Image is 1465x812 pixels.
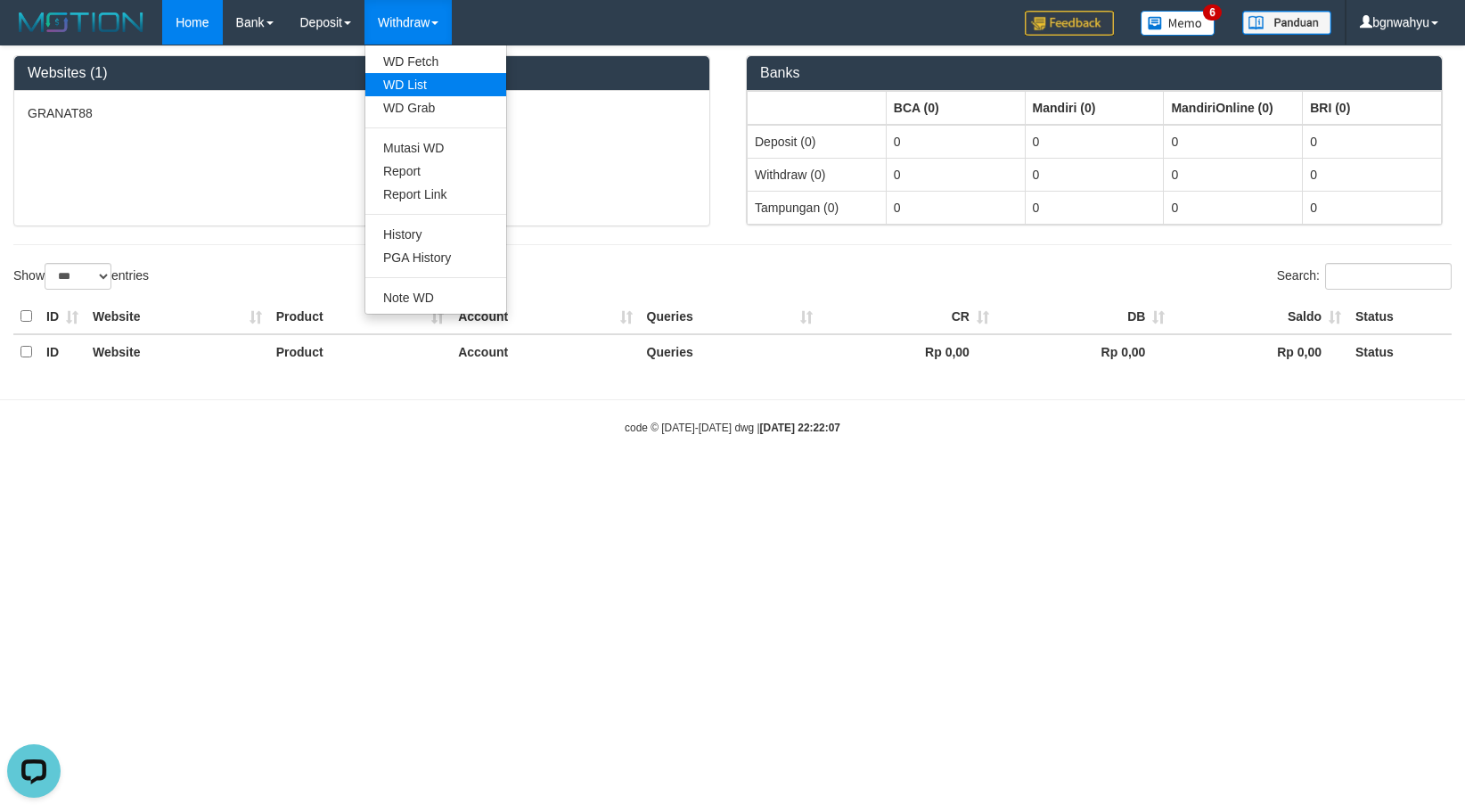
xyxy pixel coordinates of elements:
td: Tampungan (0) [748,191,887,224]
th: Rp 0,00 [820,334,996,369]
th: Status [1348,334,1452,369]
td: 0 [1025,125,1164,159]
th: Queries [640,299,821,334]
td: 0 [1164,125,1303,159]
th: Account [451,334,639,369]
td: 0 [1164,158,1303,191]
span: 6 [1203,4,1222,21]
th: ID [39,299,86,334]
th: Group: activate to sort column ascending [886,91,1025,125]
th: Website [86,334,269,369]
td: 0 [886,191,1025,224]
th: Group: activate to sort column ascending [1303,91,1442,125]
td: 0 [1025,191,1164,224]
img: Feedback.jpg [1025,11,1114,36]
h3: Banks [760,65,1428,81]
th: CR [820,299,996,334]
th: Website [86,299,269,334]
td: 0 [1164,191,1303,224]
p: GRANAT88 [28,104,696,122]
td: 0 [1025,158,1164,191]
label: Search: [1277,263,1452,290]
a: History [365,223,506,246]
th: Group: activate to sort column ascending [748,91,887,125]
th: ID [39,334,86,369]
img: Button%20Memo.svg [1141,11,1215,36]
a: PGA History [365,246,506,269]
th: Queries [640,334,821,369]
td: Deposit (0) [748,125,887,159]
th: Status [1348,299,1452,334]
a: WD Fetch [365,50,506,73]
th: Product [269,334,451,369]
small: code © [DATE]-[DATE] dwg | [625,422,840,434]
select: Showentries [45,263,111,290]
button: Open LiveChat chat widget [7,7,61,61]
label: Show entries [13,263,149,290]
th: Rp 0,00 [1172,334,1348,369]
td: 0 [886,125,1025,159]
a: WD List [365,73,506,96]
a: Report Link [365,183,506,206]
th: Account [451,299,639,334]
a: WD Grab [365,96,506,119]
td: 0 [1303,191,1442,224]
input: Search: [1325,263,1452,290]
img: MOTION_logo.png [13,9,149,36]
a: Note WD [365,286,506,309]
th: Product [269,299,451,334]
img: panduan.png [1242,11,1331,35]
td: 0 [1303,125,1442,159]
td: Withdraw (0) [748,158,887,191]
th: Rp 0,00 [996,334,1173,369]
th: Saldo [1172,299,1348,334]
a: Report [365,160,506,183]
td: 0 [886,158,1025,191]
th: DB [996,299,1173,334]
th: Group: activate to sort column ascending [1164,91,1303,125]
a: Mutasi WD [365,136,506,160]
th: Group: activate to sort column ascending [1025,91,1164,125]
strong: [DATE] 22:22:07 [760,422,840,434]
h3: Websites (1) [28,65,696,81]
td: 0 [1303,158,1442,191]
